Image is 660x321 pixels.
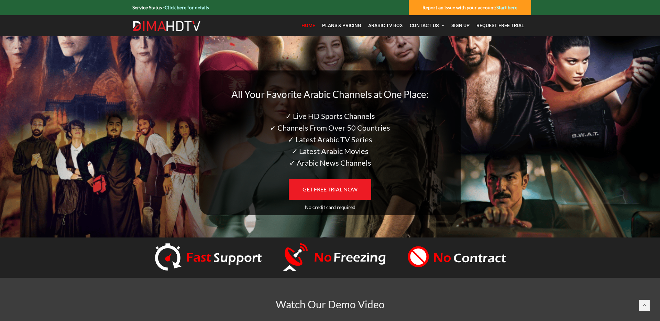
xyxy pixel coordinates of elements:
[322,23,361,28] span: Plans & Pricing
[476,23,524,28] span: Request Free Trial
[319,19,365,33] a: Plans & Pricing
[276,298,385,310] span: Watch Our Demo Video
[410,23,439,28] span: Contact Us
[496,4,517,10] a: Start here
[298,19,319,33] a: Home
[285,111,375,121] span: ✓ Live HD Sports Channels
[305,204,355,210] span: No credit card required
[422,4,517,10] strong: Report an issue with your account:
[270,123,390,132] span: ✓ Channels From Over 50 Countries
[365,19,406,33] a: Arabic TV Box
[231,88,429,100] span: All Your Favorite Arabic Channels at One Place:
[448,19,473,33] a: Sign Up
[406,19,448,33] a: Contact Us
[451,23,470,28] span: Sign Up
[132,21,201,32] img: Dima HDTV
[132,4,209,10] strong: Service Status -
[289,179,371,200] a: GET FREE TRIAL NOW
[165,4,209,10] a: Click here for details
[289,158,371,167] span: ✓ Arabic News Channels
[288,135,372,144] span: ✓ Latest Arabic TV Series
[301,23,315,28] span: Home
[473,19,528,33] a: Request Free Trial
[368,23,403,28] span: Arabic TV Box
[302,186,357,192] span: GET FREE TRIAL NOW
[291,146,368,156] span: ✓ Latest Arabic Movies
[639,300,650,311] a: Back to top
